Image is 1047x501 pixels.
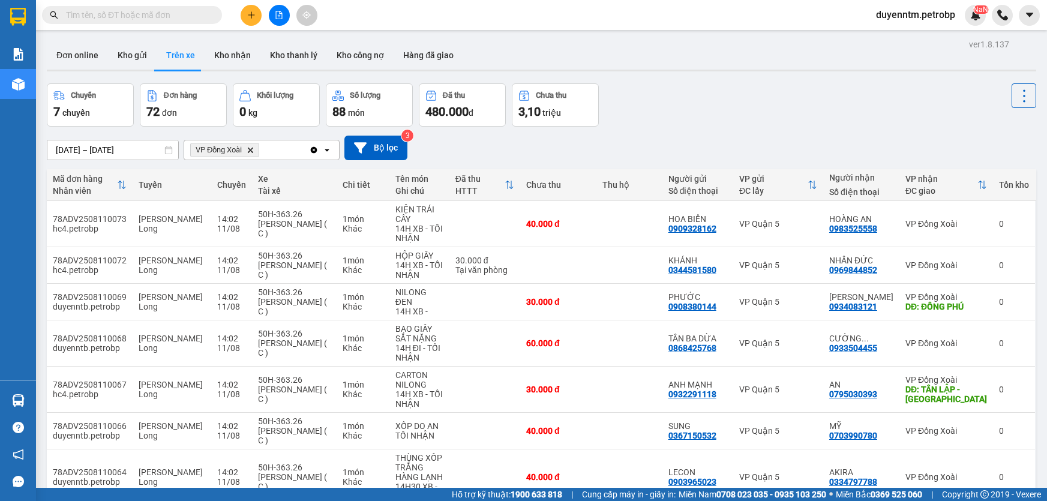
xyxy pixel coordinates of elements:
div: 30.000 đ [455,256,514,265]
div: Số điện thoại [829,187,893,197]
span: search [50,11,58,19]
img: warehouse-icon [12,78,25,91]
div: Tài xế [258,186,331,196]
div: [PERSON_NAME] ( C ) [258,260,331,280]
input: Selected VP Đồng Xoài. [262,144,263,156]
span: [PERSON_NAME] Long [139,292,203,311]
div: [PERSON_NAME] ( C ) [258,338,331,358]
div: Khác [343,302,383,311]
div: Đơn hàng [164,91,197,100]
th: Toggle SortBy [449,169,520,201]
div: 1 món [343,467,383,477]
div: 30.000 đ [526,297,590,307]
div: Mã đơn hàng [53,174,117,184]
span: duyenntm.petrobp [866,7,965,22]
div: Đã thu [455,174,505,184]
div: 0 [999,297,1029,307]
div: 11/08 [217,389,246,399]
div: VP Quận 5 [739,338,817,348]
div: 40.000 đ [526,472,590,482]
span: ... [862,334,869,343]
div: DĐ: ĐỒNG PHÚ [905,302,987,311]
div: 50H-363.26 [258,287,331,297]
button: plus [241,5,262,26]
button: Chuyến7chuyến [47,83,134,127]
span: [PERSON_NAME] Long [139,467,203,487]
div: Chi tiết [343,180,383,190]
div: 50H-363.26 [258,375,331,385]
div: [PERSON_NAME] ( C ) [258,426,331,445]
button: file-add [269,5,290,26]
div: MỸ [829,421,893,431]
div: 50H-363.26 [258,416,331,426]
span: 480.000 [425,104,469,119]
div: Tuyến [139,180,205,190]
span: 88 [332,104,346,119]
div: VP Đồng Xoài [905,260,987,270]
div: VP Quận 5 [739,219,817,229]
div: 14H XB - TỐI NHẬN [395,260,443,280]
div: Tại văn phòng [455,265,514,275]
div: 50H-363.26 [258,463,331,472]
div: AKIRA [829,467,893,477]
sup: NaN [973,5,988,14]
div: 40.000 đ [526,219,590,229]
div: 11/08 [217,477,246,487]
div: duyenntb.petrobp [53,431,127,440]
div: VP Đồng Xoài [905,426,987,436]
div: CARTON NILONG [395,370,443,389]
span: chuyến [62,108,90,118]
div: 14H XB - [395,307,443,316]
div: 14:02 [217,467,246,477]
div: 0933504455 [829,343,877,353]
div: Khối lượng [257,91,293,100]
div: 0 [999,219,1029,229]
div: 78ADV2508110069 [53,292,127,302]
div: ĐC lấy [739,186,808,196]
div: Khác [343,224,383,233]
div: ver 1.8.137 [969,38,1009,51]
img: warehouse-icon [12,394,25,407]
div: 0703990780 [829,431,877,440]
div: THÙNG XỐP TRẮNG HÀNG LẠNH [395,453,443,482]
div: 14:02 [217,256,246,265]
div: ANH MẠNH [668,380,727,389]
button: Trên xe [157,41,205,70]
div: 0903965023 [668,477,716,487]
div: VP Đồng Xoài [905,472,987,482]
div: 0367150532 [668,431,716,440]
span: triệu [542,108,561,118]
th: Toggle SortBy [899,169,993,201]
div: Khác [343,389,383,399]
div: 1 món [343,214,383,224]
div: 78ADV2508110072 [53,256,127,265]
div: 11/08 [217,431,246,440]
div: 0334797788 [829,477,877,487]
div: 11/08 [217,302,246,311]
div: ĐC giao [905,186,977,196]
div: 0868425768 [668,343,716,353]
div: VP Đồng Xoài [905,292,987,302]
div: 1 món [343,256,383,265]
input: Tìm tên, số ĐT hoặc mã đơn [66,8,208,22]
div: Khác [343,343,383,353]
span: 3,10 [518,104,541,119]
div: PHƯỚC [668,292,727,302]
div: [PERSON_NAME] ( C ) [258,219,331,238]
div: Người nhận [829,173,893,182]
span: kg [248,108,257,118]
div: Khác [343,431,383,440]
span: message [13,476,24,487]
div: KIỆN TRÁI CÂY [395,205,443,224]
div: Ghi chú [395,186,443,196]
div: 1 món [343,380,383,389]
div: 11/08 [217,265,246,275]
div: VP Quận 5 [739,385,817,394]
div: DĐ: TÂN LẬP - ĐỒNG PHÚ [905,385,987,404]
div: VP Quận 5 [739,297,817,307]
span: plus [247,11,256,19]
span: notification [13,449,24,460]
div: 1 món [343,421,383,431]
div: AN [829,380,893,389]
div: 0932291118 [668,389,716,399]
